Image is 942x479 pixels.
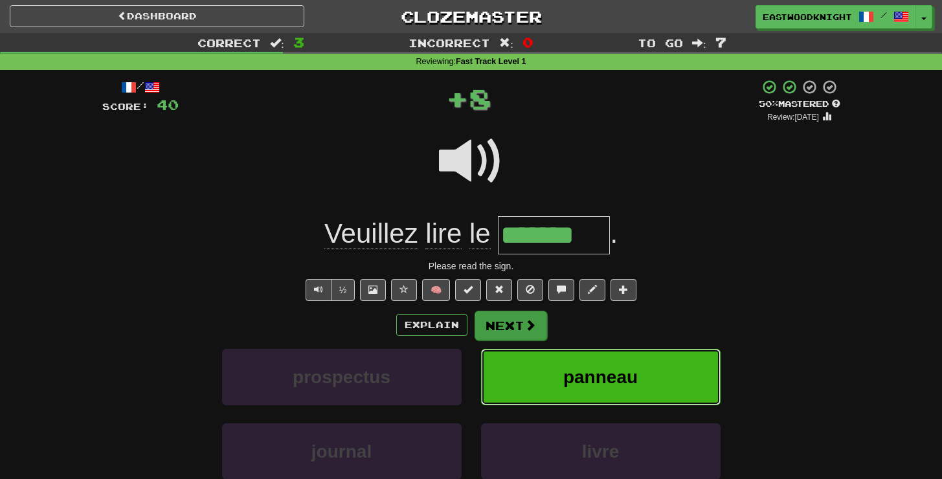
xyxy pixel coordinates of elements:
[311,441,372,462] span: journal
[579,279,605,301] button: Edit sentence (alt+d)
[763,11,852,23] span: Eastwoodknight
[611,279,636,301] button: Add to collection (alt+a)
[469,82,491,115] span: 8
[324,218,418,249] span: Veuillez
[360,279,386,301] button: Show image (alt+x)
[425,218,462,249] span: lire
[306,279,331,301] button: Play sentence audio (ctl+space)
[715,34,726,50] span: 7
[324,5,618,28] a: Clozemaster
[102,79,179,95] div: /
[610,218,618,249] span: .
[499,38,513,49] span: :
[455,279,481,301] button: Set this sentence to 100% Mastered (alt+m)
[222,349,462,405] button: prospectus
[517,279,543,301] button: Ignore sentence (alt+i)
[759,98,778,109] span: 50 %
[475,311,547,340] button: Next
[469,218,491,249] span: le
[486,279,512,301] button: Reset to 0% Mastered (alt+r)
[456,57,526,66] strong: Fast Track Level 1
[880,10,887,19] span: /
[10,5,304,27] a: Dashboard
[767,113,819,122] small: Review: [DATE]
[157,96,179,113] span: 40
[303,279,355,301] div: Text-to-speech controls
[756,5,916,28] a: Eastwoodknight /
[638,36,683,49] span: To go
[102,101,149,112] span: Score:
[331,279,355,301] button: ½
[270,38,284,49] span: :
[563,367,638,387] span: panneau
[293,367,390,387] span: prospectus
[391,279,417,301] button: Favorite sentence (alt+f)
[422,279,450,301] button: 🧠
[102,260,840,273] div: Please read the sign.
[293,34,304,50] span: 3
[692,38,706,49] span: :
[582,441,620,462] span: livre
[409,36,490,49] span: Incorrect
[548,279,574,301] button: Discuss sentence (alt+u)
[446,79,469,118] span: +
[481,349,721,405] button: panneau
[197,36,261,49] span: Correct
[522,34,533,50] span: 0
[759,98,840,110] div: Mastered
[396,314,467,336] button: Explain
